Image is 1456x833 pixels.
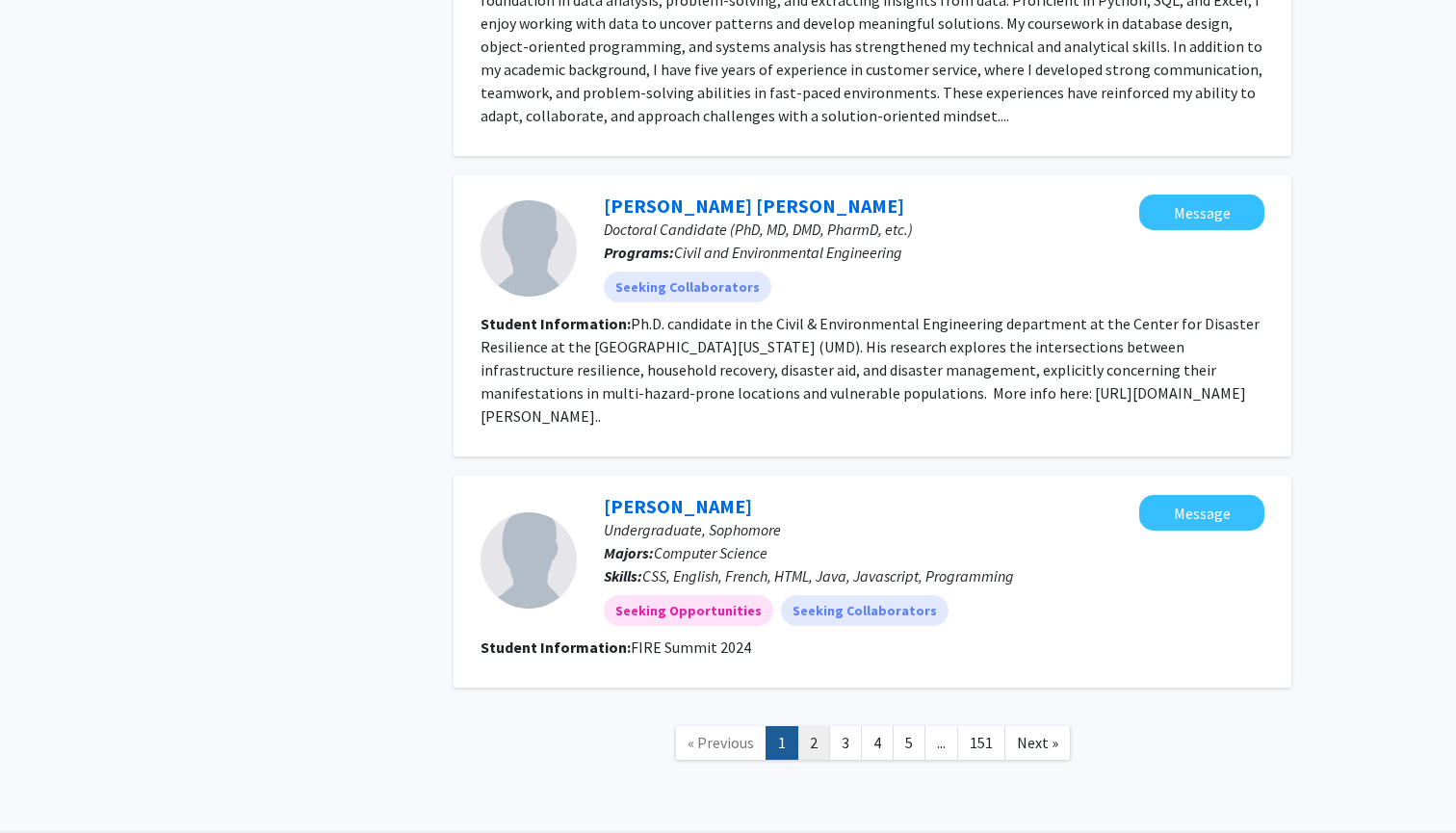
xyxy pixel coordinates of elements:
span: Next » [1017,733,1058,752]
button: Message Daniella Ghonda [1139,495,1264,531]
b: Skills: [604,566,642,586]
mat-chip: Seeking Collaborators [604,272,771,302]
b: Programs: [604,243,674,262]
b: Majors: [604,543,654,562]
span: ... [937,733,946,752]
fg-read-more: Ph.D. candidate in the Civil & Environmental Engineering department at the Center for Disaster Re... [481,314,1260,426]
a: [PERSON_NAME] [PERSON_NAME] [604,194,904,218]
a: 151 [957,726,1005,760]
span: CSS, English, French, HTML, Java, Javascript, Programming [642,566,1014,586]
a: 3 [829,726,862,760]
a: [PERSON_NAME] [604,494,752,518]
span: Civil and Environmental Engineering [674,243,902,262]
span: Doctoral Candidate (PhD, MD, DMD, PharmD, etc.) [604,220,913,239]
span: Computer Science [654,543,767,562]
span: « Previous [688,733,754,752]
button: Message Sergio García Mejía [1139,195,1264,230]
b: Student Information: [481,314,631,333]
a: 1 [766,726,798,760]
mat-chip: Seeking Opportunities [604,595,773,626]
a: Next [1004,726,1071,760]
b: Student Information: [481,638,631,657]
a: 4 [861,726,894,760]
a: 5 [893,726,925,760]
a: Previous Page [675,726,767,760]
fg-read-more: FIRE Summit 2024 [631,638,751,657]
a: 2 [797,726,830,760]
mat-chip: Seeking Collaborators [781,595,949,626]
iframe: Chat [14,746,82,819]
span: Undergraduate, Sophomore [604,520,781,539]
nav: Page navigation [454,707,1291,785]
